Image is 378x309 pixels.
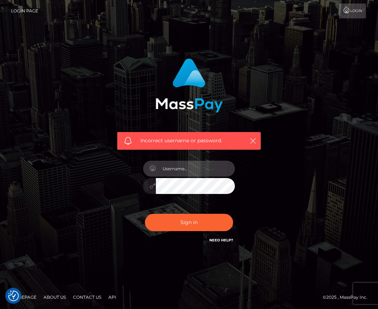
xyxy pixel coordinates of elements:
span: Incorrect username or password. [140,137,241,144]
a: Login [339,4,366,18]
a: Contact Us [70,292,104,303]
a: Login Page [11,4,38,18]
a: API [106,292,119,303]
img: MassPay Login [156,58,223,113]
input: Username... [156,161,235,177]
a: Homepage [8,292,39,303]
a: Need Help? [209,238,233,242]
button: Consent Preferences [8,291,19,301]
img: Revisit consent button [8,291,19,301]
div: © 2025 , MassPay Inc. [323,293,373,301]
a: About Us [41,292,69,303]
button: Sign in [145,214,233,231]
